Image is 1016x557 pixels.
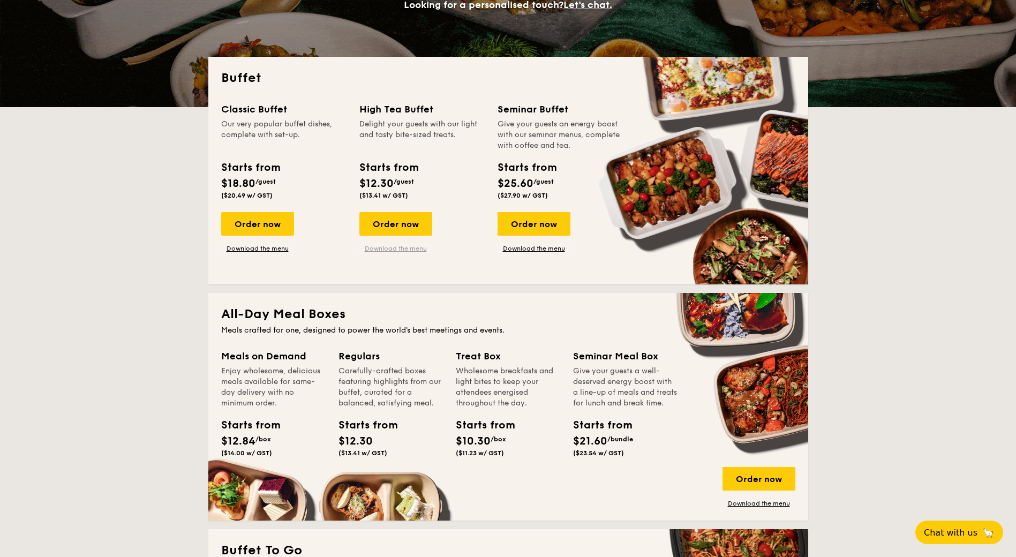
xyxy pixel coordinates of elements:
[221,349,326,364] div: Meals on Demand
[498,212,570,236] div: Order now
[221,70,795,87] h2: Buffet
[338,349,443,364] div: Regulars
[498,119,623,151] div: Give your guests an energy boost with our seminar menus, complete with coffee and tea.
[498,160,556,176] div: Starts from
[456,417,504,433] div: Starts from
[456,349,560,364] div: Treat Box
[573,435,607,448] span: $21.60
[338,435,373,448] span: $12.30
[221,177,255,190] span: $18.80
[359,160,418,176] div: Starts from
[221,244,294,253] a: Download the menu
[573,417,621,433] div: Starts from
[359,212,432,236] div: Order now
[498,244,570,253] a: Download the menu
[456,435,491,448] span: $10.30
[607,435,633,443] span: /bundle
[359,192,408,199] span: ($13.41 w/ GST)
[915,521,1003,544] button: Chat with us🦙
[221,119,347,151] div: Our very popular buffet dishes, complete with set-up.
[221,192,273,199] span: ($20.49 w/ GST)
[359,119,485,151] div: Delight your guests with our light and tasty bite-sized treats.
[723,467,795,491] div: Order now
[221,366,326,409] div: Enjoy wholesome, delicious meals available for same-day delivery with no minimum order.
[491,435,506,443] span: /box
[221,212,294,236] div: Order now
[533,178,554,185] span: /guest
[221,160,280,176] div: Starts from
[221,325,795,336] div: Meals crafted for one, designed to power the world's best meetings and events.
[573,349,678,364] div: Seminar Meal Box
[573,449,624,457] span: ($23.54 w/ GST)
[221,306,795,323] h2: All-Day Meal Boxes
[456,449,504,457] span: ($11.23 w/ GST)
[498,192,548,199] span: ($27.90 w/ GST)
[359,244,432,253] a: Download the menu
[394,178,414,185] span: /guest
[338,417,387,433] div: Starts from
[359,177,394,190] span: $12.30
[338,366,443,409] div: Carefully-crafted boxes featuring highlights from our buffet, curated for a balanced, satisfying ...
[338,449,387,457] span: ($13.41 w/ GST)
[573,366,678,409] div: Give your guests a well-deserved energy boost with a line-up of meals and treats for lunch and br...
[221,449,272,457] span: ($14.00 w/ GST)
[498,177,533,190] span: $25.60
[982,526,995,539] span: 🦙
[456,366,560,409] div: Wholesome breakfasts and light bites to keep your attendees energised throughout the day.
[255,178,276,185] span: /guest
[723,499,795,508] a: Download the menu
[924,528,977,538] span: Chat with us
[221,102,347,117] div: Classic Buffet
[221,417,269,433] div: Starts from
[221,435,255,448] span: $12.84
[498,102,623,117] div: Seminar Buffet
[255,435,271,443] span: /box
[359,102,485,117] div: High Tea Buffet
